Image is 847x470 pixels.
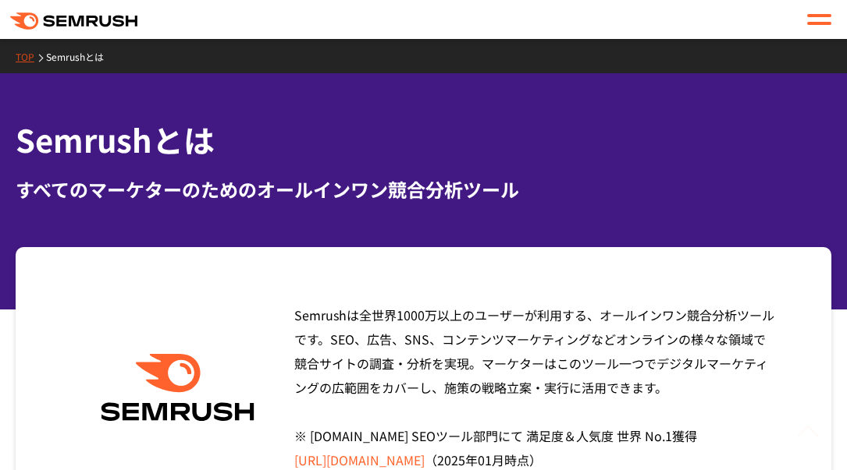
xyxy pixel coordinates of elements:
h1: Semrushとは [16,117,831,163]
div: すべてのマーケターのためのオールインワン競合分析ツール [16,175,831,203]
img: Semrush [93,354,262,422]
a: TOP [16,50,46,63]
a: [URL][DOMAIN_NAME] [294,451,425,469]
a: Semrushとは [46,50,116,63]
span: Semrushは全世界1000万以上のユーザーが利用する、オールインワン競合分析ツールです。SEO、広告、SNS、コンテンツマーケティングなどオンラインの様々な領域で競合サイトの調査・分析を実現... [294,306,774,469]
